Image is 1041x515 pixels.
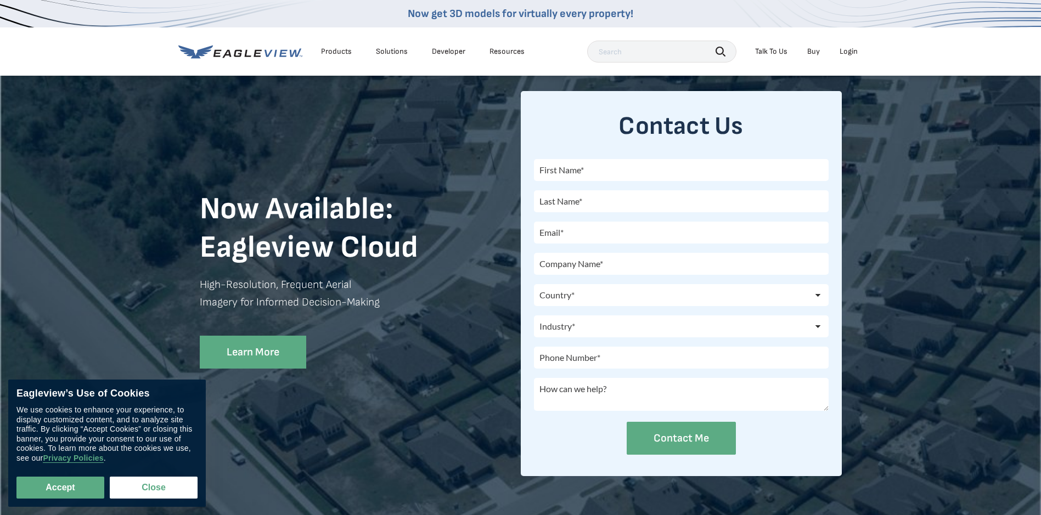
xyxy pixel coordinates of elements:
input: Last Name* [534,190,829,212]
a: Buy [807,47,820,56]
input: Contact Me [627,422,736,455]
div: We use cookies to enhance your experience, to display customized content, and to analyze site tra... [16,405,198,463]
h1: Now Available: Eagleview Cloud [200,190,521,267]
button: Accept [16,477,104,499]
a: Developer [432,47,465,56]
input: Phone Number* [534,347,829,369]
div: Login [840,47,858,56]
div: Products [321,47,352,56]
div: Solutions [376,47,408,56]
input: Company Name* [534,253,829,275]
a: Learn More [200,336,306,369]
div: Eagleview’s Use of Cookies [16,388,198,400]
strong: Contact Us [618,111,743,142]
strong: High-Resolution, Frequent Aerial [200,278,351,291]
input: Search [587,41,736,63]
a: Now get 3D models for virtually every property! [408,7,633,20]
input: First Name* [534,159,829,181]
strong: Imagery for Informed Decision-Making [200,296,380,309]
div: Talk To Us [755,47,787,56]
button: Close [110,477,198,499]
input: Email* [534,222,829,244]
div: Resources [489,47,525,56]
a: Privacy Policies [43,454,103,463]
